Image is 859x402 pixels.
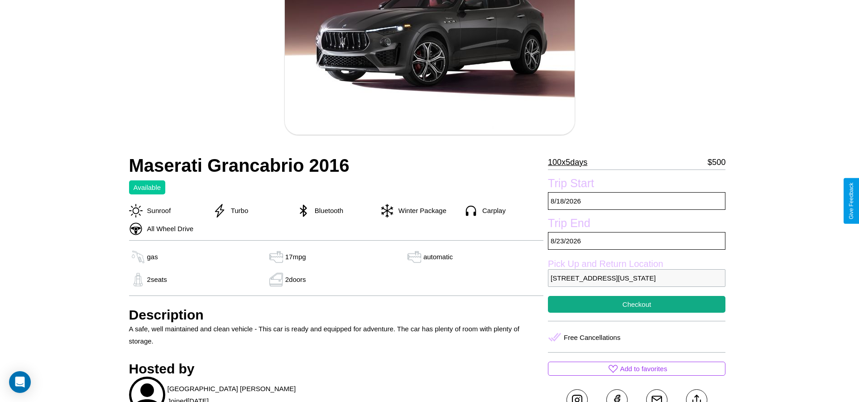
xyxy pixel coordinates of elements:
[548,362,725,376] button: Add to favorites
[620,363,667,375] p: Add to favorites
[548,155,587,170] p: 100 x 5 days
[478,204,506,217] p: Carplay
[548,177,725,192] label: Trip Start
[143,204,171,217] p: Sunroof
[226,204,249,217] p: Turbo
[405,250,423,264] img: gas
[394,204,446,217] p: Winter Package
[285,273,306,286] p: 2 doors
[548,232,725,250] p: 8 / 23 / 2026
[267,250,285,264] img: gas
[143,223,194,235] p: All Wheel Drive
[423,251,453,263] p: automatic
[129,323,544,347] p: A safe, well maintained and clean vehicle - This car is ready and equipped for adventure. The car...
[147,251,158,263] p: gas
[134,181,161,194] p: Available
[129,307,544,323] h3: Description
[310,204,343,217] p: Bluetooth
[129,361,544,377] h3: Hosted by
[564,331,620,344] p: Free Cancellations
[548,269,725,287] p: [STREET_ADDRESS][US_STATE]
[168,383,296,395] p: [GEOGRAPHIC_DATA] [PERSON_NAME]
[548,192,725,210] p: 8 / 18 / 2026
[147,273,167,286] p: 2 seats
[267,273,285,286] img: gas
[848,183,854,219] div: Give Feedback
[548,217,725,232] label: Trip End
[548,259,725,269] label: Pick Up and Return Location
[129,273,147,286] img: gas
[707,155,725,170] p: $ 500
[548,296,725,313] button: Checkout
[129,155,544,176] h2: Maserati Grancabrio 2016
[9,371,31,393] div: Open Intercom Messenger
[285,251,306,263] p: 17 mpg
[129,250,147,264] img: gas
